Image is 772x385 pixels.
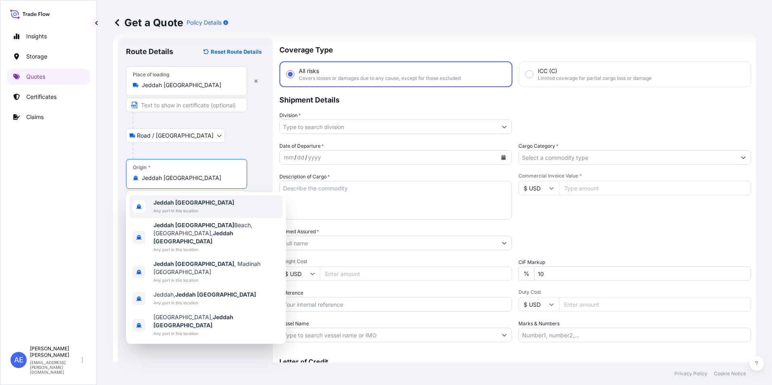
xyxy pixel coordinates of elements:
[153,260,279,276] span: , Madinah [GEOGRAPHIC_DATA]
[279,111,301,119] label: Division
[518,173,751,179] span: Commercial Invoice Value
[279,142,324,150] span: Date of Departure
[153,207,234,215] span: Any port in this location
[153,329,279,337] span: Any port in this location
[736,150,751,165] button: Show suggestions
[518,328,751,342] input: Number1, number2,...
[26,113,44,121] p: Claims
[296,153,305,162] div: day,
[497,119,512,134] button: Show suggestions
[142,81,237,89] input: Place of loading
[153,199,234,206] b: Jeddah [GEOGRAPHIC_DATA]
[26,93,57,101] p: Certificates
[153,276,279,284] span: Any port in this location
[280,236,497,250] input: Full name
[153,222,234,228] b: Jeddah [GEOGRAPHIC_DATA]
[279,297,512,312] input: Your internal reference
[307,153,322,162] div: year,
[26,32,47,40] p: Insights
[279,173,330,181] label: Description of Cargo
[137,132,214,140] span: Road / [GEOGRAPHIC_DATA]
[153,260,234,267] b: Jeddah [GEOGRAPHIC_DATA]
[538,67,557,75] span: ICC (C)
[518,266,534,281] div: %
[559,181,751,195] input: Type amount
[279,37,751,61] p: Coverage Type
[133,164,151,171] div: Origin
[211,48,262,56] p: Reset Route Details
[519,150,736,165] input: Select a commodity type
[133,71,169,78] div: Place of loading
[280,328,497,342] input: Type to search vessel name or IMO
[30,360,80,375] p: [EMAIL_ADDRESS][PERSON_NAME][DOMAIN_NAME]
[518,142,558,150] label: Cargo Category
[299,67,319,75] span: All risks
[153,299,256,307] span: Any port in this location
[153,221,279,245] span: Beach, [GEOGRAPHIC_DATA],
[126,128,225,143] button: Select transport
[674,370,707,377] p: Privacy Policy
[497,328,512,342] button: Show suggestions
[187,19,222,27] p: Policy Details
[497,151,510,164] button: Calendar
[30,345,80,358] p: [PERSON_NAME] [PERSON_NAME]
[538,75,652,82] span: Limited coverage for partial cargo loss or damage
[518,320,560,328] label: Marks & Numbers
[305,153,307,162] div: /
[559,297,751,312] input: Enter amount
[153,245,279,253] span: Any port in this location
[497,236,512,250] button: Show suggestions
[126,190,247,205] input: Text to appear on certificate
[142,174,237,182] input: Origin
[534,266,751,281] input: Enter percentage
[280,119,497,134] input: Type to search division
[279,258,512,265] span: Freight Cost
[279,358,751,365] p: Letter of Credit
[714,370,746,377] p: Cookie Notice
[320,266,512,281] input: Enter amount
[283,153,294,162] div: month,
[153,313,279,329] span: [GEOGRAPHIC_DATA],
[279,320,309,328] label: Vessel Name
[279,289,303,297] label: Reference
[153,291,256,299] span: Jeddah,
[113,16,183,29] p: Get a Quote
[26,73,45,81] p: Quotes
[26,52,47,61] p: Storage
[126,98,247,112] input: Text to appear on certificate
[518,258,545,266] label: CIF Markup
[175,291,256,298] b: Jeddah [GEOGRAPHIC_DATA]
[14,356,23,364] span: AE
[299,75,461,82] span: Covers losses or damages due to any cause, except for those excluded
[279,228,319,236] label: Named Assured
[518,289,751,295] span: Duty Cost
[294,153,296,162] div: /
[279,87,751,111] p: Shipment Details
[126,47,173,56] p: Route Details
[126,192,286,344] div: Show suggestions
